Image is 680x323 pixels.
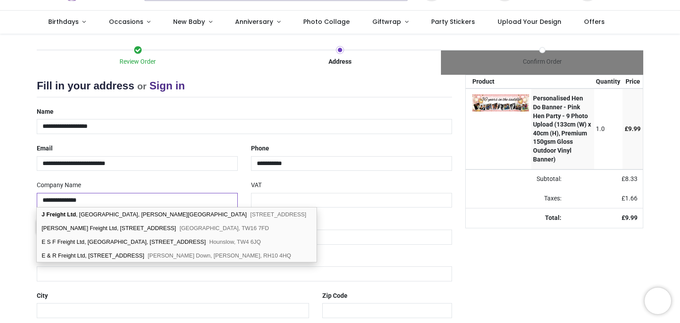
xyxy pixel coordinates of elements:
th: Price [622,75,643,88]
b: J Freight Ltd [42,211,76,218]
div: Review Order [37,58,239,66]
span: Party Stickers [431,17,475,26]
span: [GEOGRAPHIC_DATA], TW16 7FD [180,225,269,231]
span: Upload Your Design [498,17,561,26]
div: , [GEOGRAPHIC_DATA], [PERSON_NAME][GEOGRAPHIC_DATA] [37,208,317,221]
span: 1.66 [625,195,637,202]
a: Sign in [150,80,185,92]
td: Taxes: [466,189,567,208]
a: Giftwrap [361,11,420,34]
span: £ [625,125,641,132]
iframe: Brevo live chat [645,288,671,314]
img: gMmFczvgpowFYd1R5y7C4DFmwJCp3gWUZcgBsA2LkOtUAsZjLNc0YqcA0KoGkeysJPq8GAyH5X8FoxT1E+sIXlEAAAAASUVOR... [472,94,529,111]
div: Confirm Order [441,58,643,66]
span: 9.99 [628,125,641,132]
span: [PERSON_NAME] Down, [PERSON_NAME], RH10 4HQ [148,252,291,259]
span: Photo Collage [303,17,350,26]
span: Offers [584,17,605,26]
span: Anniversary [235,17,273,26]
div: address list [37,208,317,262]
a: Anniversary [224,11,292,34]
th: Quantity [594,75,623,88]
div: Address [239,58,441,66]
label: Name [37,104,54,119]
label: Email [37,141,53,156]
label: Zip Code [322,288,348,304]
span: Birthdays [48,17,79,26]
span: Giftwrap [372,17,401,26]
th: Product [466,75,531,88]
div: E & R Freight Ltd, [STREET_ADDRESS] [37,249,317,262]
td: Subtotal: [466,169,567,189]
strong: Personalised Hen Do Banner - Pink Hen Party - 9 Photo Upload (133cm (W) x 40cm (H), Premium 150gs... [533,95,591,162]
strong: Total: [545,214,561,221]
span: [STREET_ADDRESS] [250,211,306,218]
label: VAT [251,178,262,193]
span: Occasions [109,17,143,26]
a: Occasions [97,11,162,34]
a: Birthdays [37,11,97,34]
label: Phone [251,141,269,156]
div: 1.0 [596,125,620,134]
strong: £ [622,214,637,221]
a: New Baby [162,11,224,34]
div: E S F Freight Ltd, [GEOGRAPHIC_DATA], [STREET_ADDRESS] [37,235,317,249]
small: or [137,81,147,91]
span: 8.33 [625,175,637,182]
span: Fill in your address [37,80,134,92]
div: [PERSON_NAME] Freight Ltd, [STREET_ADDRESS] [37,221,317,235]
span: New Baby [173,17,205,26]
label: City [37,288,48,304]
span: £ [622,195,637,202]
span: Hounslow, TW4 6JQ [209,238,261,245]
span: £ [622,175,637,182]
span: 9.99 [625,214,637,221]
label: Company Name [37,178,81,193]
